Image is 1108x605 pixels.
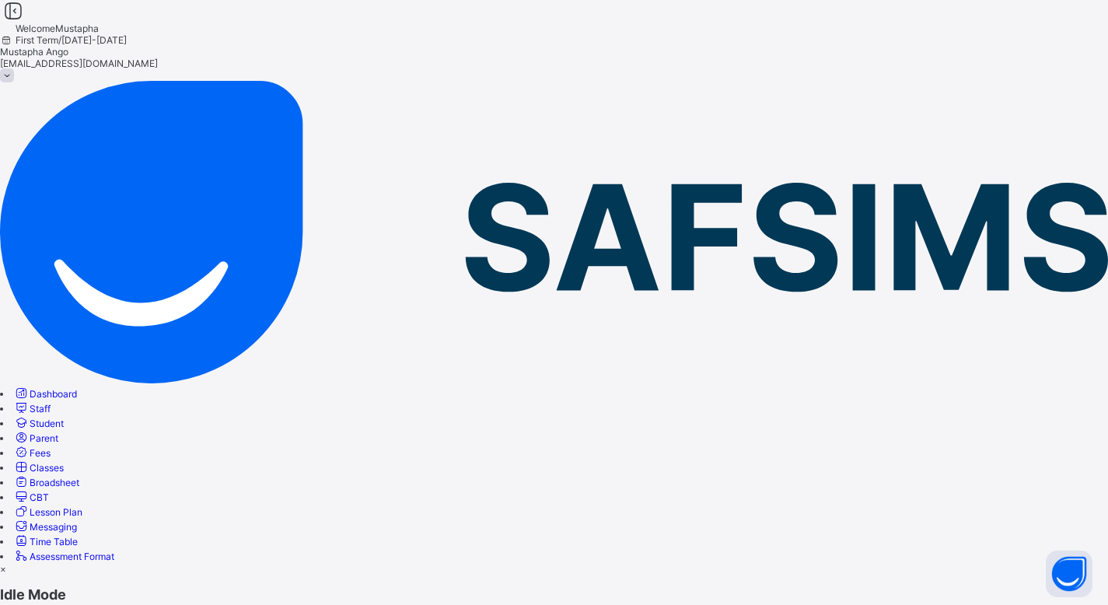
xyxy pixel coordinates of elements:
[16,23,99,34] span: Welcome Mustapha
[13,388,77,400] a: Dashboard
[13,491,49,503] a: CBT
[30,462,64,474] span: Classes
[30,447,51,459] span: Fees
[30,536,78,547] span: Time Table
[30,491,49,503] span: CBT
[30,551,114,562] span: Assessment Format
[13,506,82,518] a: Lesson Plan
[13,447,51,459] a: Fees
[13,521,77,533] a: Messaging
[13,403,51,414] a: Staff
[30,521,77,533] span: Messaging
[30,403,51,414] span: Staff
[13,551,114,562] a: Assessment Format
[13,477,79,488] a: Broadsheet
[30,506,82,518] span: Lesson Plan
[13,432,58,444] a: Parent
[30,418,64,429] span: Student
[13,418,64,429] a: Student
[13,462,64,474] a: Classes
[30,432,58,444] span: Parent
[30,388,77,400] span: Dashboard
[13,536,78,547] a: Time Table
[1046,551,1092,597] button: Open asap
[30,477,79,488] span: Broadsheet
